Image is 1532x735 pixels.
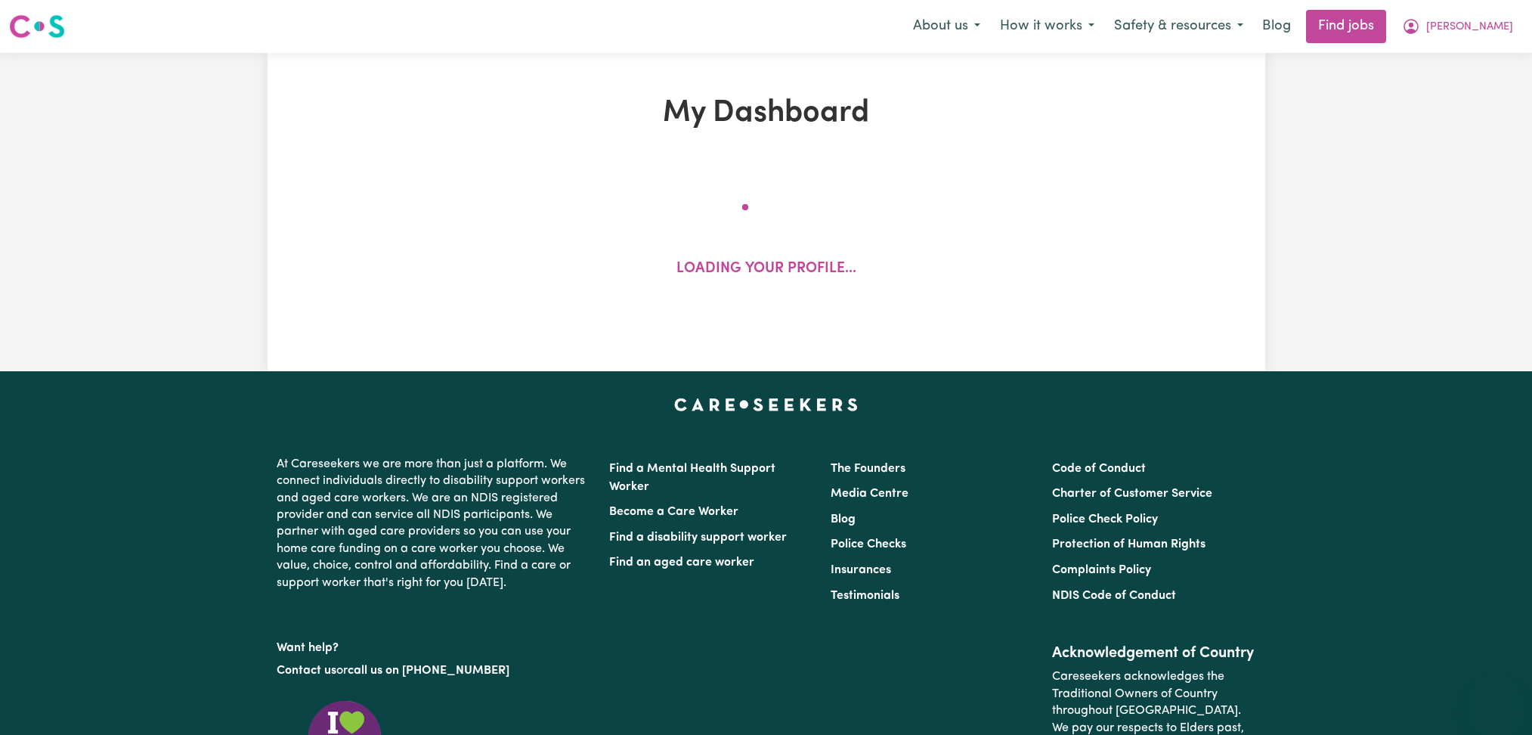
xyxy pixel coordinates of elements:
button: My Account [1392,11,1523,42]
p: or [277,656,591,685]
button: Safety & resources [1104,11,1253,42]
a: NDIS Code of Conduct [1052,590,1176,602]
p: Loading your profile... [676,259,856,281]
a: Blog [831,513,856,526]
a: Charter of Customer Service [1052,488,1212,500]
a: call us on [PHONE_NUMBER] [348,665,509,677]
a: Contact us [277,665,336,677]
p: At Careseekers we are more than just a platform. We connect individuals directly to disability su... [277,450,591,597]
button: About us [903,11,990,42]
a: Testimonials [831,590,899,602]
a: Complaints Policy [1052,564,1151,576]
button: How it works [990,11,1104,42]
h1: My Dashboard [443,95,1090,132]
a: Police Check Policy [1052,513,1158,526]
a: Find a Mental Health Support Worker [609,463,775,493]
img: Careseekers logo [9,13,65,40]
p: Want help? [277,634,591,656]
a: Police Checks [831,538,906,550]
a: Careseekers home page [674,399,858,411]
a: Code of Conduct [1052,463,1146,475]
a: Blog [1253,10,1300,43]
a: Protection of Human Rights [1052,538,1205,550]
h2: Acknowledgement of Country [1052,644,1255,662]
a: Become a Care Worker [609,506,738,518]
a: Find jobs [1306,10,1386,43]
a: Find a disability support worker [609,532,787,544]
a: Careseekers logo [9,9,65,44]
iframe: Button to launch messaging window [1472,675,1520,723]
a: Insurances [831,564,891,576]
span: [PERSON_NAME] [1426,19,1513,36]
a: Find an aged care worker [609,557,754,569]
a: Media Centre [831,488,908,500]
a: The Founders [831,463,905,475]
